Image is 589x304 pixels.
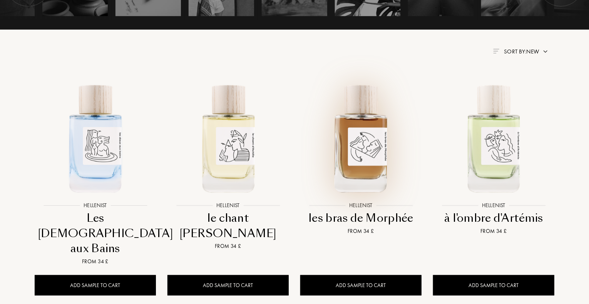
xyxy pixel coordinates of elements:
div: From 34 £ [436,227,551,235]
div: Add sample to cart [433,275,554,296]
div: Les [DEMOGRAPHIC_DATA] aux Bains [38,211,153,256]
div: le chant [PERSON_NAME] [171,211,286,241]
div: Add sample to cart [35,275,156,296]
span: Sort by: New [504,48,539,55]
a: le chant d'Achille HellenistHellenistle chant [PERSON_NAME]From 34 £ [167,70,289,260]
a: les bras de Morphée HellenistHellenistles bras de MorphéeFrom 34 £ [300,70,422,245]
div: Add sample to cart [300,275,422,296]
div: From 34 £ [171,242,286,250]
div: From 34 £ [38,257,153,266]
div: From 34 £ [303,227,418,235]
img: les bras de Morphée Hellenist [301,78,421,198]
a: Les Dieux aux Bains HellenistHellenistLes [DEMOGRAPHIC_DATA] aux BainsFrom 34 £ [35,70,156,275]
a: à l'ombre d'Artémis HellenistHellenistà l'ombre d'ArtémisFrom 34 £ [433,70,554,245]
img: Les Dieux aux Bains Hellenist [35,78,155,198]
img: le chant d'Achille Hellenist [168,78,288,198]
img: arrow.png [542,48,549,55]
img: filter_by.png [493,49,499,53]
img: à l'ombre d'Artémis Hellenist [434,78,554,198]
div: Add sample to cart [167,275,289,296]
